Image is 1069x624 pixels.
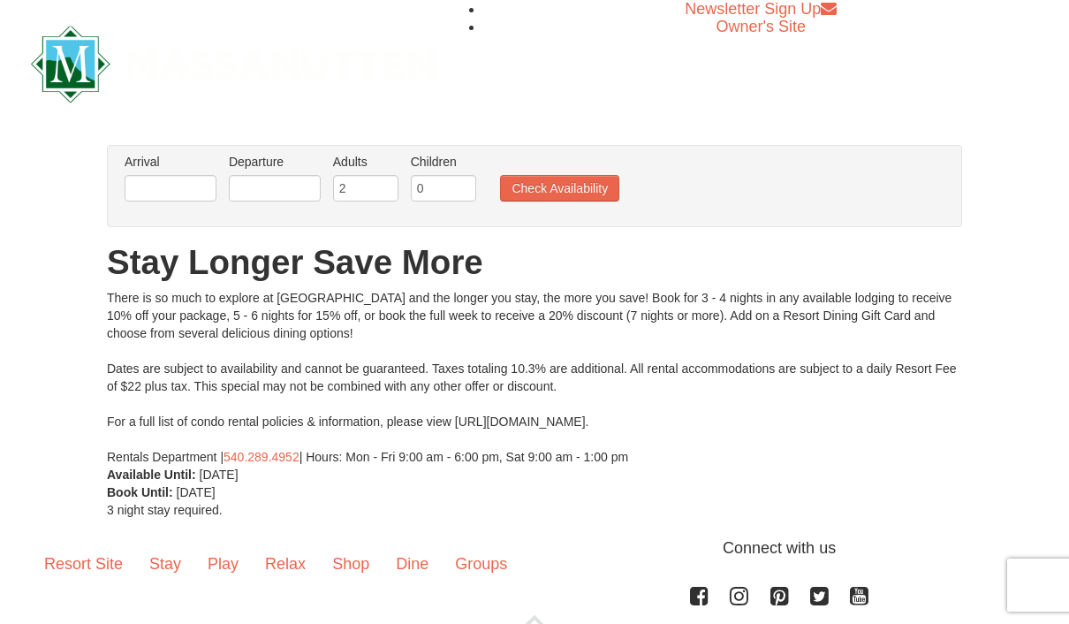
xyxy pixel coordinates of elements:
label: Adults [333,153,398,171]
a: Relax [252,536,319,591]
a: Play [194,536,252,591]
a: Groups [442,536,520,591]
a: Stay [136,536,194,591]
div: There is so much to explore at [GEOGRAPHIC_DATA] and the longer you stay, the more you save! Book... [107,289,962,466]
h1: Stay Longer Save More [107,245,962,280]
a: Resort Site [31,536,136,591]
span: [DATE] [200,468,239,482]
a: Massanutten Resort [31,41,436,82]
p: Connect with us [31,536,1038,560]
label: Departure [229,153,321,171]
a: Shop [319,536,383,591]
img: Massanutten Resort Logo [31,26,436,103]
label: Arrival [125,153,216,171]
a: 540.289.4952 [224,450,299,464]
a: Dine [383,536,442,591]
strong: Book Until: [107,485,173,499]
span: 3 night stay required. [107,503,223,517]
strong: Available Until: [107,468,196,482]
span: [DATE] [177,485,216,499]
button: Check Availability [500,175,619,202]
a: Owner's Site [716,18,806,35]
label: Children [411,153,476,171]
